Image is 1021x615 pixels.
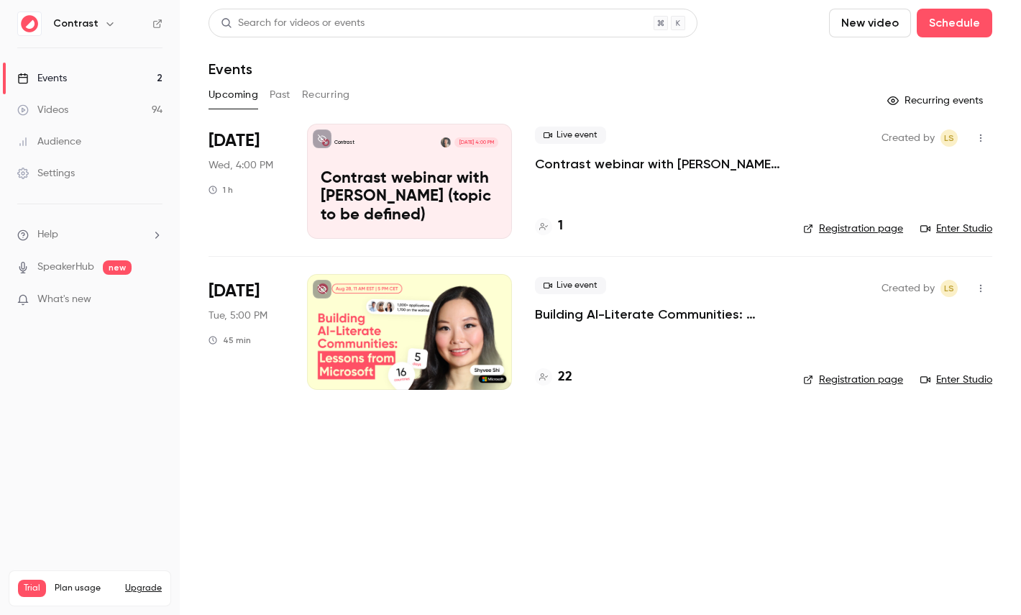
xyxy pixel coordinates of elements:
div: Videos [17,103,68,117]
a: SpeakerHub [37,260,94,275]
button: Past [270,83,290,106]
span: [DATE] 4:00 PM [454,137,498,147]
div: Dec 9 Tue, 11:00 AM (America/New York) [209,274,284,389]
p: Contrast webinar with [PERSON_NAME] (topic to be defined) [321,170,498,225]
span: Live event [535,127,606,144]
div: Settings [17,166,75,181]
h6: Contrast [53,17,99,31]
div: Search for videos or events [221,16,365,31]
h1: Events [209,60,252,78]
a: Contrast webinar with Liana (topic to be defined)ContrastLiana Hakobyan[DATE] 4:00 PMContrast web... [307,124,512,239]
span: LS [944,129,954,147]
img: Contrast [18,12,41,35]
a: Enter Studio [920,373,992,387]
span: Tue, 5:00 PM [209,309,267,323]
span: Created by [882,280,935,297]
a: Registration page [803,373,903,387]
button: New video [829,9,911,37]
a: Contrast webinar with [PERSON_NAME] (topic to be defined) [535,155,780,173]
span: Wed, 4:00 PM [209,158,273,173]
a: Registration page [803,222,903,236]
button: Recurring [302,83,350,106]
span: new [103,260,132,275]
h4: 1 [558,217,563,236]
div: 45 min [209,334,251,346]
button: Recurring events [881,89,992,112]
p: Contrast [334,139,354,146]
img: Liana Hakobyan [441,137,451,147]
div: Dec 3 Wed, 4:00 PM (Europe/Amsterdam) [209,124,284,239]
div: 1 h [209,184,233,196]
span: [DATE] [209,129,260,152]
button: Upcoming [209,83,258,106]
span: Trial [18,580,46,597]
span: Live event [535,277,606,294]
li: help-dropdown-opener [17,227,162,242]
span: Help [37,227,58,242]
span: Lusine Sargsyan [940,280,958,297]
span: [DATE] [209,280,260,303]
a: 1 [535,217,563,236]
a: 22 [535,368,572,387]
span: Plan usage [55,583,116,594]
a: Building AI-Literate Communities: Lessons from Microsoft [535,306,780,323]
h4: 22 [558,368,572,387]
span: Lusine Sargsyan [940,129,958,147]
a: Enter Studio [920,222,992,236]
div: Audience [17,135,81,149]
div: Events [17,71,67,86]
span: Created by [882,129,935,147]
span: LS [944,280,954,297]
span: What's new [37,292,91,307]
button: Schedule [917,9,992,37]
button: Upgrade [125,583,162,594]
